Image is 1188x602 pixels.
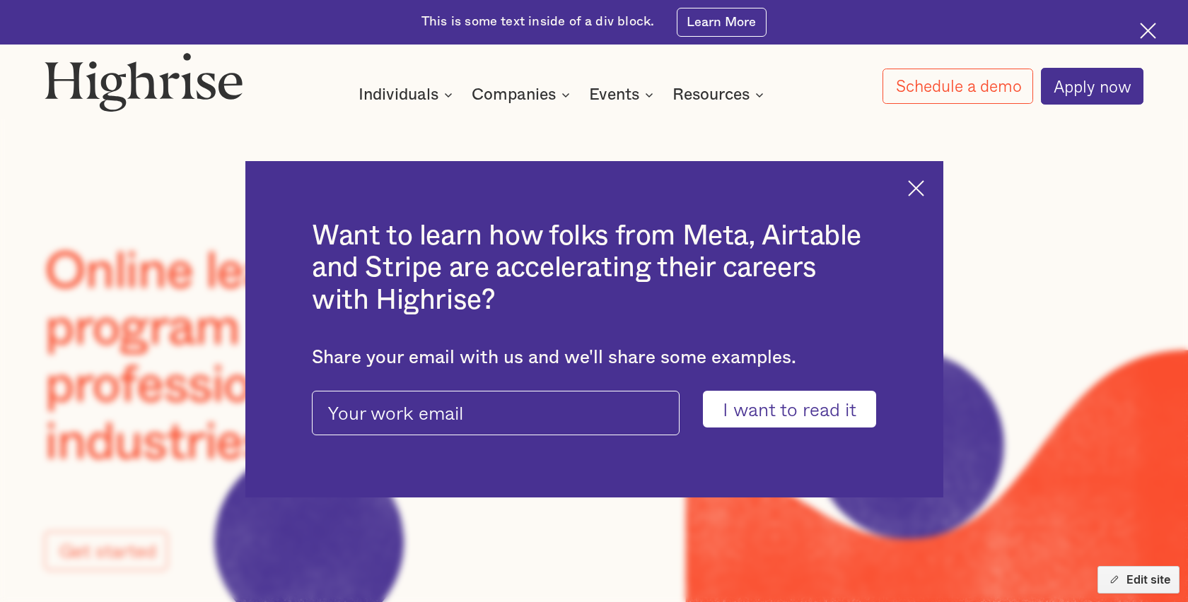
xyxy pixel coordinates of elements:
img: Cross icon [908,180,924,196]
img: Highrise logo [45,52,243,112]
div: Individuals [359,86,438,103]
input: Your work email [312,391,680,435]
a: Schedule a demo [883,69,1033,105]
div: This is some text inside of a div block. [421,13,654,31]
form: pop-up-modal-form [312,391,876,428]
button: Edit site [1097,566,1180,594]
h2: Want to learn how folks from Meta, Airtable and Stripe are accelerating their careers with Highrise? [312,220,876,317]
div: Events [589,86,658,103]
input: I want to read it [703,391,877,428]
a: Apply now [1041,68,1143,104]
div: Companies [472,86,556,103]
img: Cross icon [1140,23,1156,39]
div: Resources [672,86,750,103]
a: Learn More [677,8,767,36]
div: Share your email with us and we'll share some examples. [312,347,876,369]
div: Resources [672,86,768,103]
div: Individuals [359,86,457,103]
div: Events [589,86,639,103]
div: Companies [472,86,574,103]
